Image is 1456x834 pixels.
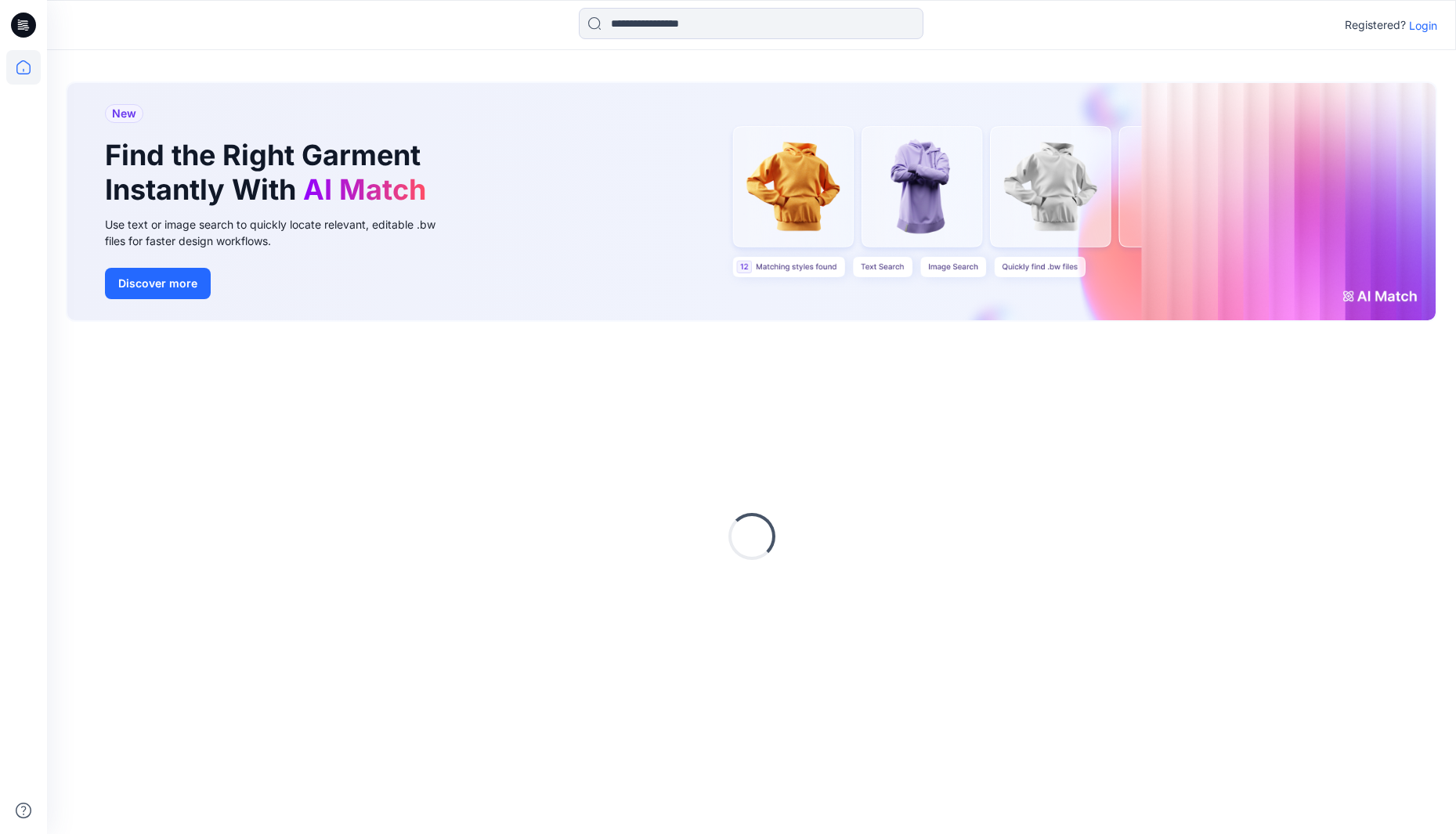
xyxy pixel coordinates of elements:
[112,104,136,123] span: New
[105,216,457,249] div: Use text or image search to quickly locate relevant, editable .bw files for faster design workflows.
[1345,16,1406,34] p: Registered?
[303,172,426,207] span: AI Match
[1409,17,1437,34] p: Login
[105,139,434,206] h1: Find the Right Garment Instantly With
[105,268,211,299] button: Discover more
